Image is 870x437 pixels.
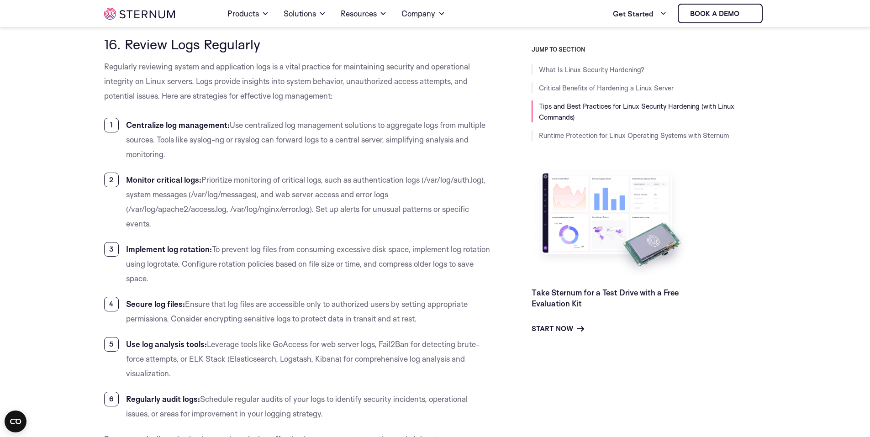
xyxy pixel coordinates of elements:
h3: JUMP TO SECTION [532,46,766,53]
button: Open CMP widget [5,411,26,432]
b: Implement log rotation: [126,244,212,254]
span: Leverage tools like GoAccess for web server logs, Fail2Ban for detecting brute-force attempts, or... [126,339,480,378]
img: sternum iot [743,10,750,17]
a: Solutions [284,1,326,26]
a: Tips and Best Practices for Linux Security Hardening (with Linux Commands) [539,102,734,121]
a: Get Started [613,5,667,23]
span: Schedule regular audits of your logs to identify security incidents, operational issues, or areas... [126,394,468,418]
span: Use centralized log management solutions to aggregate logs from multiple sources. Tools like sysl... [126,120,485,159]
a: Runtime Protection for Linux Operating Systems with Sternum [539,131,729,140]
a: Products [227,1,269,26]
span: Ensure that log files are accessible only to authorized users by setting appropriate permissions.... [126,299,468,323]
a: Book a demo [678,4,763,23]
a: Start Now [532,323,584,334]
span: Prioritize monitoring of critical logs, such as authentication logs (/var/log/auth.log), system m... [126,175,485,228]
a: Company [401,1,445,26]
b: Monitor critical logs: [126,175,201,184]
a: Critical Benefits of Hardening a Linux Server [539,84,674,92]
b: Use log analysis tools: [126,339,207,349]
a: Take Sternum for a Test Drive with a Free Evaluation Kit [532,288,679,308]
b: Centralize log management: [126,120,230,130]
a: Resources [341,1,387,26]
b: Regularly audit logs: [126,394,200,404]
span: To prevent log files from consuming excessive disk space, implement log rotation using logrotate.... [126,244,490,283]
span: Regularly reviewing system and application logs is a vital practice for maintaining security and ... [104,62,470,100]
img: sternum iot [104,8,175,20]
img: Take Sternum for a Test Drive with a Free Evaluation Kit [532,166,691,280]
b: Secure log files: [126,299,185,309]
span: 16. Review Logs Regularly [104,36,260,53]
a: What Is Linux Security Hardening? [539,65,644,74]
